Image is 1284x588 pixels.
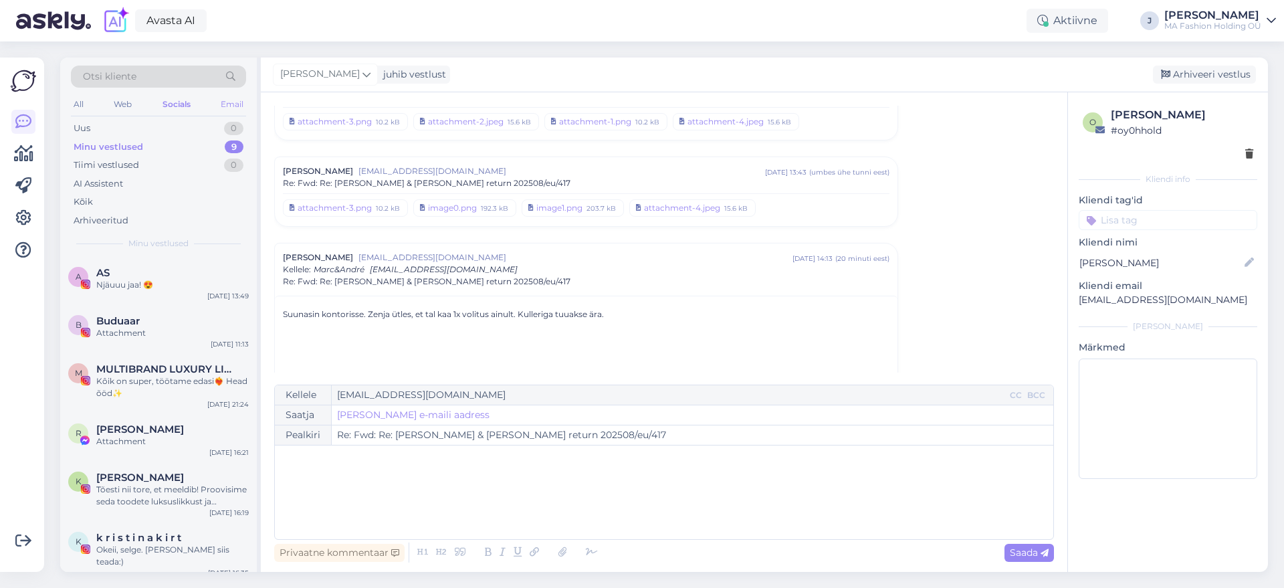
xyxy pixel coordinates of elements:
[809,167,889,177] div: ( umbes ühe tunni eest )
[283,252,353,264] span: [PERSON_NAME]
[275,405,332,425] div: Saatja
[209,448,249,458] div: [DATE] 16:21
[298,116,372,128] div: attachment-3.png
[765,167,807,177] div: [DATE] 13:43
[766,116,792,128] div: 15.6 kB
[96,532,181,544] span: k r i s t i n a k i r t
[298,202,372,214] div: attachment-3.png
[76,320,82,330] span: B
[76,476,82,486] span: K
[96,544,249,568] div: Okeii, selge. [PERSON_NAME] siis teada:)
[218,96,246,113] div: Email
[283,264,311,274] span: Kellele :
[283,308,889,320] p: Suunasin kontorisse. Zenja ütles, et tal kaa 1x volitus ainult. Kulleriga tuuakse ära.
[76,272,82,282] span: A
[274,544,405,562] div: Privaatne kommentaar
[280,67,360,82] span: [PERSON_NAME]
[1079,235,1257,250] p: Kliendi nimi
[479,202,510,214] div: 192.3 kB
[1079,256,1242,270] input: Lisa nimi
[209,508,249,518] div: [DATE] 16:19
[1079,193,1257,207] p: Kliendi tag'id
[1153,66,1256,84] div: Arhiveeri vestlus
[1079,340,1257,355] p: Märkmed
[1079,173,1257,185] div: Kliendi info
[74,122,90,135] div: Uus
[428,116,504,128] div: attachment-2.jpeg
[76,428,82,438] span: R
[283,276,570,288] span: Re: Fwd: Re: [PERSON_NAME] & [PERSON_NAME] return 202508/eu/417
[1111,107,1253,123] div: [PERSON_NAME]
[102,7,130,35] img: explore-ai
[160,96,193,113] div: Socials
[75,368,82,378] span: M
[1079,210,1257,230] input: Lisa tag
[135,9,207,32] a: Avasta AI
[378,68,446,82] div: juhib vestlust
[1079,320,1257,332] div: [PERSON_NAME]
[96,375,249,399] div: Kôik on super, töötame edasi❤️‍🔥 Head õöd✨️
[1164,10,1261,21] div: [PERSON_NAME]
[1079,293,1257,307] p: [EMAIL_ADDRESS][DOMAIN_NAME]
[74,214,128,227] div: Arhiveeritud
[559,116,631,128] div: attachment-1.png
[76,536,82,547] span: k
[74,140,143,154] div: Minu vestlused
[1164,21,1261,31] div: MA Fashion Holding OÜ
[585,202,617,214] div: 203.7 kB
[74,195,93,209] div: Kõik
[96,423,184,435] span: Raili Pals
[207,291,249,301] div: [DATE] 13:49
[224,159,243,172] div: 0
[634,116,661,128] div: 10.2 kB
[1089,117,1096,127] span: o
[83,70,136,84] span: Otsi kliente
[1140,11,1159,30] div: J
[358,165,765,177] span: [EMAIL_ADDRESS][DOMAIN_NAME]
[275,425,332,445] div: Pealkiri
[1007,389,1025,401] div: CC
[374,116,401,128] div: 10.2 kB
[1025,389,1048,401] div: BCC
[74,159,139,172] div: Tiimi vestlused
[207,399,249,409] div: [DATE] 21:24
[211,339,249,349] div: [DATE] 11:13
[208,568,249,578] div: [DATE] 16:35
[332,385,1007,405] input: Recepient...
[96,315,140,327] span: Buduaar
[96,472,184,484] span: Kevad Belle
[358,252,792,264] span: [EMAIL_ADDRESS][DOMAIN_NAME]
[225,140,243,154] div: 9
[1164,10,1276,31] a: [PERSON_NAME]MA Fashion Holding OÜ
[792,254,833,264] div: [DATE] 14:13
[283,165,353,177] span: [PERSON_NAME]
[111,96,134,113] div: Web
[370,264,518,274] span: [EMAIL_ADDRESS][DOMAIN_NAME]
[96,279,249,291] div: Njäuuu jaa! 😍
[428,202,477,214] div: image0.png
[275,385,332,405] div: Kellele
[536,202,582,214] div: image1.png
[96,327,249,339] div: Attachment
[332,425,1053,445] input: Write subject here...
[506,116,532,128] div: 15.6 kB
[723,202,749,214] div: 15.6 kB
[1079,279,1257,293] p: Kliendi email
[128,237,189,250] span: Minu vestlused
[224,122,243,135] div: 0
[1010,547,1049,559] span: Saada
[644,202,720,214] div: attachment-4.jpeg
[71,96,86,113] div: All
[96,435,249,448] div: Attachment
[96,267,110,279] span: AS
[337,408,490,422] a: [PERSON_NAME] e-maili aadress
[1027,9,1108,33] div: Aktiivne
[11,68,36,94] img: Askly Logo
[687,116,764,128] div: attachment-4.jpeg
[314,264,364,274] span: Marc&André
[283,177,570,189] span: Re: Fwd: Re: [PERSON_NAME] & [PERSON_NAME] return 202508/eu/417
[74,177,123,191] div: AI Assistent
[835,254,889,264] div: ( 20 minuti eest )
[1111,123,1253,138] div: # oy0hhold
[96,484,249,508] div: Tõesti nii tore, et meeldib! Proovisime seda toodete luksuslikkust ja unikaalsust aga samas päris...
